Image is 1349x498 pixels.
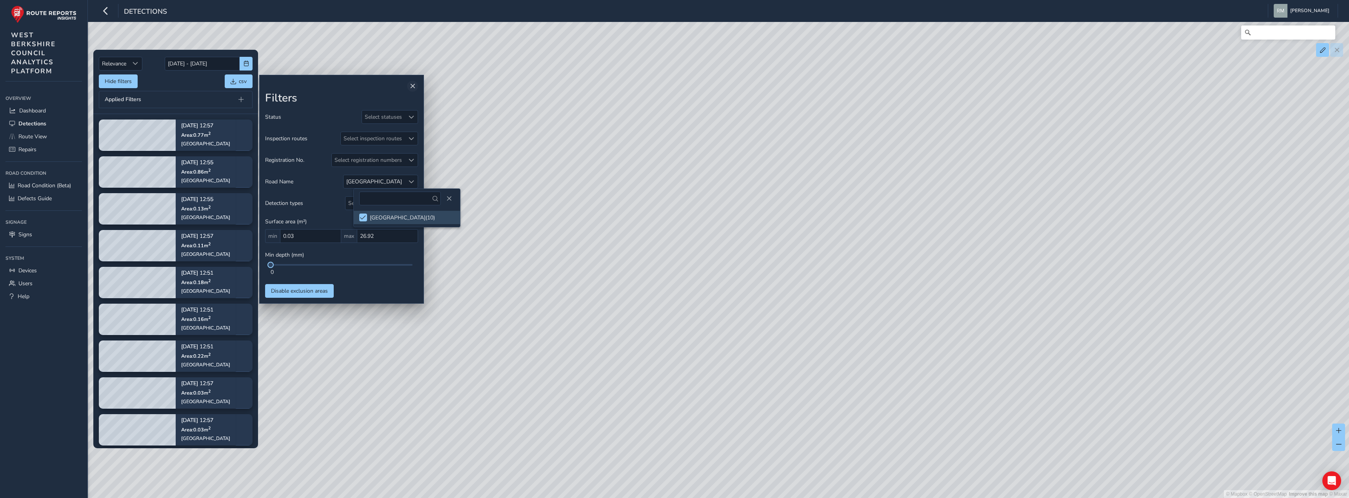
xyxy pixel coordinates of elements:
[18,280,33,287] span: Users
[208,130,211,136] sup: 2
[99,74,138,88] button: Hide filters
[181,141,230,147] div: [GEOGRAPHIC_DATA]
[265,113,281,121] span: Status
[181,398,230,405] div: [GEOGRAPHIC_DATA]
[124,7,167,18] span: Detections
[181,426,211,433] span: Area: 0.03 m
[11,5,76,23] img: rr logo
[5,130,82,143] a: Route View
[181,242,211,249] span: Area: 0.11 m
[181,353,211,359] span: Area: 0.22 m
[208,315,211,321] sup: 2
[181,234,230,239] p: [DATE] 12:57
[181,435,230,442] div: [GEOGRAPHIC_DATA]
[346,178,402,185] div: [GEOGRAPHIC_DATA]
[181,214,230,221] div: [GEOGRAPHIC_DATA]
[181,325,230,331] div: [GEOGRAPHIC_DATA]
[5,143,82,156] a: Repairs
[181,288,230,294] div: [GEOGRAPHIC_DATA]
[1290,4,1329,18] span: [PERSON_NAME]
[181,160,230,166] p: [DATE] 12:55
[181,316,211,322] span: Area: 0.16 m
[18,195,52,202] span: Defects Guide
[181,381,230,387] p: [DATE] 12:57
[208,351,211,357] sup: 2
[370,214,435,221] div: [GEOGRAPHIC_DATA] ( 10 )
[19,107,46,114] span: Dashboard
[208,167,211,173] sup: 2
[341,229,357,243] span: max
[265,218,307,225] span: Surface area (m²)
[5,228,82,241] a: Signs
[18,182,71,189] span: Road Condition (Beta)
[5,179,82,192] a: Road Condition (Beta)
[181,271,230,276] p: [DATE] 12:51
[181,308,230,313] p: [DATE] 12:51
[265,199,303,207] span: Detection types
[105,97,141,102] span: Applied Filters
[181,123,230,129] p: [DATE] 12:57
[181,279,211,286] span: Area: 0.18 m
[5,117,82,130] a: Detections
[99,57,129,70] span: Relevance
[265,284,334,298] button: Disable exclusion areas
[1322,471,1341,490] div: Open Intercom Messenger
[181,197,230,203] p: [DATE] 12:55
[5,264,82,277] a: Devices
[11,31,56,76] span: WEST BERKSHIRE COUNCIL ANALYTICS PLATFORM
[1274,4,1332,18] button: [PERSON_NAME]
[5,277,82,290] a: Users
[265,92,418,105] h2: Filters
[1241,25,1335,40] input: Search
[208,388,211,394] sup: 2
[18,146,36,153] span: Repairs
[5,167,82,179] div: Road Condition
[181,418,230,424] p: [DATE] 12:57
[345,197,405,210] div: Select detection types
[129,57,142,70] div: Sort by Date
[332,154,405,167] div: Select registration numbers
[265,251,304,259] span: Min depth (mm)
[444,193,455,204] button: Close
[225,74,253,88] button: csv
[239,78,247,85] span: csv
[18,120,46,127] span: Detections
[265,156,304,164] span: Registration No.
[18,267,37,274] span: Devices
[5,92,82,104] div: Overview
[181,205,211,212] span: Area: 0.13 m
[181,362,230,368] div: [GEOGRAPHIC_DATA]
[208,241,211,247] sup: 2
[5,192,82,205] a: Defects Guide
[265,135,307,142] span: Inspection routes
[5,290,82,303] a: Help
[5,104,82,117] a: Dashboard
[181,251,230,257] div: [GEOGRAPHIC_DATA]
[208,425,211,431] sup: 2
[362,110,405,123] div: Select statuses
[181,132,211,138] span: Area: 0.77 m
[18,231,32,238] span: Signs
[1274,4,1287,18] img: diamond-layout
[5,216,82,228] div: Signage
[407,81,418,92] button: Close
[208,204,211,210] sup: 2
[208,278,211,284] sup: 2
[341,132,405,145] div: Select inspection routes
[265,229,280,243] span: min
[18,293,29,300] span: Help
[18,133,47,140] span: Route View
[265,178,293,185] span: Road Name
[181,389,211,396] span: Area: 0.03 m
[181,344,230,350] p: [DATE] 12:51
[280,229,341,243] input: 0
[181,177,230,184] div: [GEOGRAPHIC_DATA]
[181,168,211,175] span: Area: 0.86 m
[271,268,413,276] div: 0
[5,252,82,264] div: System
[357,229,418,243] input: 0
